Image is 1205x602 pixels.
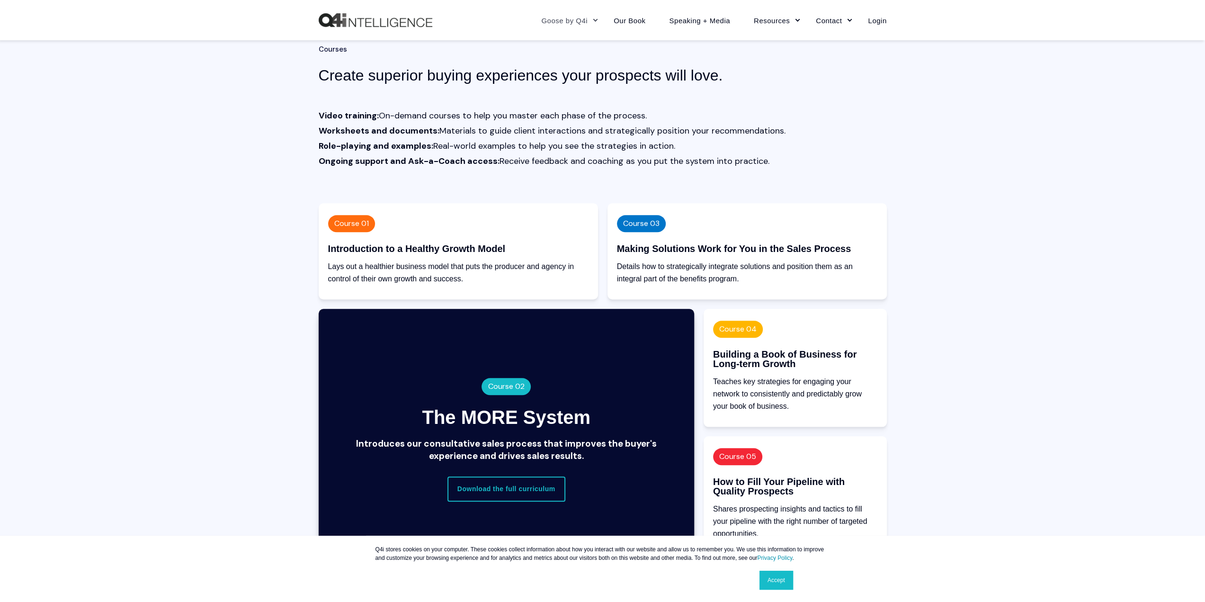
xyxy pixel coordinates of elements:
[319,140,433,152] strong: Role-playing and examples:
[422,407,590,428] div: The MORE System
[319,108,785,169] p: Real-world examples to help you see the strategies in action. Receive feedback and coaching as yo...
[319,13,432,27] img: Q4intelligence, LLC logo
[488,381,525,391] span: Course 02
[447,476,565,501] a: Download the full curriculum
[319,125,439,136] strong: Worksheets and documents:
[713,505,867,538] span: Shares prospecting insights and tactics to fill your pipeline with the right number of targeted o...
[757,555,792,561] a: Privacy Policy
[713,350,877,368] div: Building a Book of Business for Long-term Growth
[617,244,851,253] div: Making Solutions Work for You in the Sales Process
[356,438,657,462] span: Introduces our consultative sales process that improves the buyer's experience and drives sales r...
[375,545,830,562] p: Q4i stores cookies on your computer. These cookies collect information about how you interact wit...
[319,63,887,88] h3: Create superior buying experiences your prospects will love.
[713,377,862,410] span: Teaches key strategies for engaging your network to consistently and predictably grow your book o...
[328,261,589,285] p: Lays out a healthier business model that puts the producer and agency in control of their own gro...
[719,324,757,334] span: Course 04
[719,451,756,461] span: Course 05
[617,261,877,285] p: Details how to strategically integrate solutions and position them as an integral part of the ben...
[319,155,500,167] strong: Ongoing support and Ask-a-Coach access:
[319,13,432,27] a: Back to Home
[334,218,369,228] span: Course 01
[328,244,505,253] div: Introduction to a Healthy Growth Model
[319,110,647,121] span: On-demand courses to help you master each phase of the process.
[319,43,347,56] span: Courses
[623,218,660,228] span: Course 03
[319,110,379,121] strong: Video training:
[713,477,877,496] div: How to Fill Your Pipeline with Quality Prospects
[319,125,785,136] span: Materials to guide client interactions and strategically position your recommendations.
[759,571,793,590] a: Accept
